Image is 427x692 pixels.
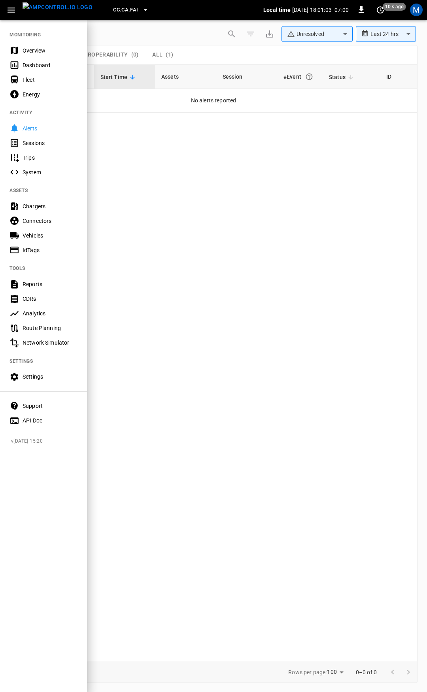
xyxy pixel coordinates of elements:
[23,139,77,147] div: Sessions
[263,6,291,14] p: Local time
[410,4,423,16] div: profile-icon
[113,6,138,15] span: CC.CA.FAI
[23,91,77,98] div: Energy
[11,437,81,445] span: v [DATE] 15:20
[23,124,77,132] div: Alerts
[23,202,77,210] div: Chargers
[23,61,77,69] div: Dashboard
[23,295,77,303] div: CDRs
[23,402,77,410] div: Support
[383,3,406,11] span: 10 s ago
[23,373,77,381] div: Settings
[23,168,77,176] div: System
[23,246,77,254] div: IdTags
[23,417,77,424] div: API Doc
[292,6,349,14] p: [DATE] 18:01:03 -07:00
[23,217,77,225] div: Connectors
[23,309,77,317] div: Analytics
[374,4,387,16] button: set refresh interval
[23,47,77,55] div: Overview
[23,232,77,239] div: Vehicles
[23,324,77,332] div: Route Planning
[23,154,77,162] div: Trips
[23,2,93,12] img: ampcontrol.io logo
[23,280,77,288] div: Reports
[23,76,77,84] div: Fleet
[23,339,77,347] div: Network Simulator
